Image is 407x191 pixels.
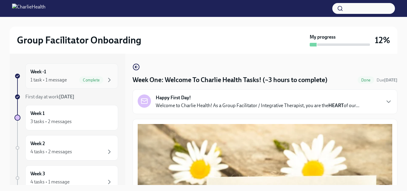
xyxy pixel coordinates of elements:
[12,4,45,13] img: CharlieHealth
[30,68,46,75] h6: Week -1
[384,78,397,83] strong: [DATE]
[30,77,67,83] div: 1 task • 1 message
[30,179,70,185] div: 4 tasks • 1 message
[328,103,344,108] strong: HEART
[377,78,397,83] span: Due
[25,94,74,100] span: First day at work
[14,165,118,191] a: Week 34 tasks • 1 message
[30,170,45,177] h6: Week 3
[358,78,374,82] span: Done
[14,135,118,161] a: Week 24 tasks • 2 messages
[14,63,118,89] a: Week -11 task • 1 messageComplete
[156,94,191,101] strong: Happy First Day!
[375,35,390,46] h3: 12%
[30,148,72,155] div: 4 tasks • 2 messages
[310,34,336,40] strong: My progress
[30,110,45,117] h6: Week 1
[14,94,118,100] a: First day at work[DATE]
[30,140,45,147] h6: Week 2
[377,77,397,83] span: September 29th, 2025 10:00
[14,105,118,130] a: Week 13 tasks • 2 messages
[30,118,72,125] div: 3 tasks • 2 messages
[79,78,103,82] span: Complete
[133,75,327,84] h4: Week One: Welcome To Charlie Health Tasks! (~3 hours to complete)
[59,94,74,100] strong: [DATE]
[17,34,141,46] h2: Group Facilitator Onboarding
[156,102,359,109] p: Welcome to Charlie Health! As a Group Facilitator / Integrative Therapist, you are the of our...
